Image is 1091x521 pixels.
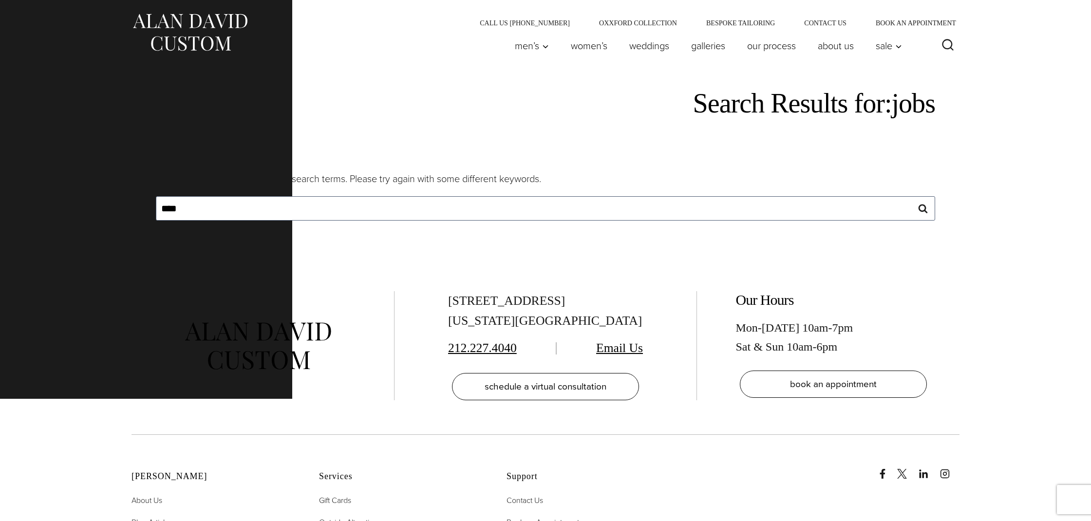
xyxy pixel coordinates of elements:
img: alan david custom [185,322,331,370]
h2: Our Hours [736,291,931,309]
a: instagram [940,459,959,479]
a: Gift Cards [319,494,351,507]
a: Women’s [560,36,619,56]
img: Alan David Custom [132,11,248,54]
a: About Us [132,494,162,507]
a: weddings [619,36,680,56]
button: View Search Form [936,34,959,57]
a: Email Us [596,341,643,355]
a: Call Us [PHONE_NUMBER] [465,19,584,26]
a: Contact Us [790,19,861,26]
a: book an appointment [740,371,927,398]
a: schedule a virtual consultation [452,373,639,400]
nav: Primary Navigation [504,36,907,56]
nav: Secondary Navigation [465,19,959,26]
div: Mon-[DATE] 10am-7pm Sat & Sun 10am-6pm [736,318,931,356]
a: Facebook [878,459,895,479]
a: Oxxford Collection [584,19,692,26]
span: jobs [891,88,935,118]
p: Sorry, but nothing matched your search terms. Please try again with some different keywords. [156,171,935,186]
h2: Support [507,471,670,482]
span: Gift Cards [319,495,351,506]
span: About Us [132,495,162,506]
a: x/twitter [897,459,917,479]
div: [STREET_ADDRESS] [US_STATE][GEOGRAPHIC_DATA] [448,291,643,331]
a: Bespoke Tailoring [692,19,790,26]
span: book an appointment [790,377,877,391]
span: Men’s [515,41,549,51]
a: 212.227.4040 [448,341,517,355]
a: About Us [807,36,865,56]
h2: [PERSON_NAME] [132,471,295,482]
span: Contact Us [507,495,543,506]
h1: Search Results for: [156,87,935,120]
a: Book an Appointment [861,19,959,26]
span: schedule a virtual consultation [485,379,606,393]
a: Contact Us [507,494,543,507]
a: linkedin [919,459,938,479]
span: Sale [876,41,902,51]
a: Galleries [680,36,736,56]
h2: Services [319,471,482,482]
a: Our Process [736,36,807,56]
